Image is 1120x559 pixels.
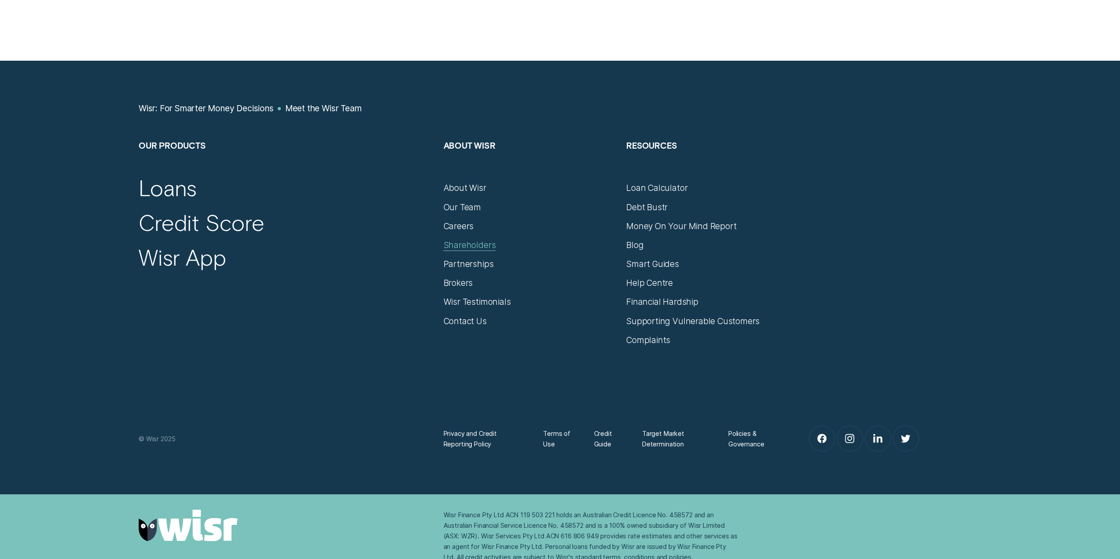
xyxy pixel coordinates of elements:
a: Meet the Wisr Team [285,103,362,113]
a: Partnerships [443,259,493,269]
a: Contact Us [443,316,486,326]
a: Terms of Use [543,428,575,449]
a: Help Centre [626,278,673,288]
a: Our Team [443,202,481,212]
h2: Our Products [139,140,433,183]
a: Credit Score [139,208,264,236]
h2: Resources [626,140,799,183]
h2: About Wisr [443,140,616,183]
a: Twitter [893,426,918,451]
a: Complaints [626,335,670,345]
a: LinkedIn [865,426,891,451]
a: Supporting Vulnerable Customers [626,316,760,326]
a: Wisr: For Smarter Money Decisions [139,103,274,113]
a: Blog [626,240,643,250]
a: Privacy and Credit Reporting Policy [443,428,524,449]
a: Debt Bustr [626,202,668,212]
a: Target Market Determination [642,428,709,449]
a: Financial Hardship [626,296,698,307]
a: Smart Guides [626,259,679,269]
img: Wisr [139,509,238,541]
a: Credit Guide [594,428,623,449]
a: Careers [443,221,474,231]
a: Facebook [809,426,835,451]
a: Money On Your Mind Report [626,221,736,231]
a: About Wisr [443,183,486,193]
a: Wisr Testimonials [443,296,510,307]
div: © Wisr 2025 [133,433,438,444]
a: Instagram [837,426,863,451]
a: Loans [139,174,197,201]
a: Wisr App [139,243,226,270]
a: Loan Calculator [626,183,687,193]
a: Shareholders [443,240,496,250]
a: Policies & Governance [728,428,780,449]
a: Brokers [443,278,473,288]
